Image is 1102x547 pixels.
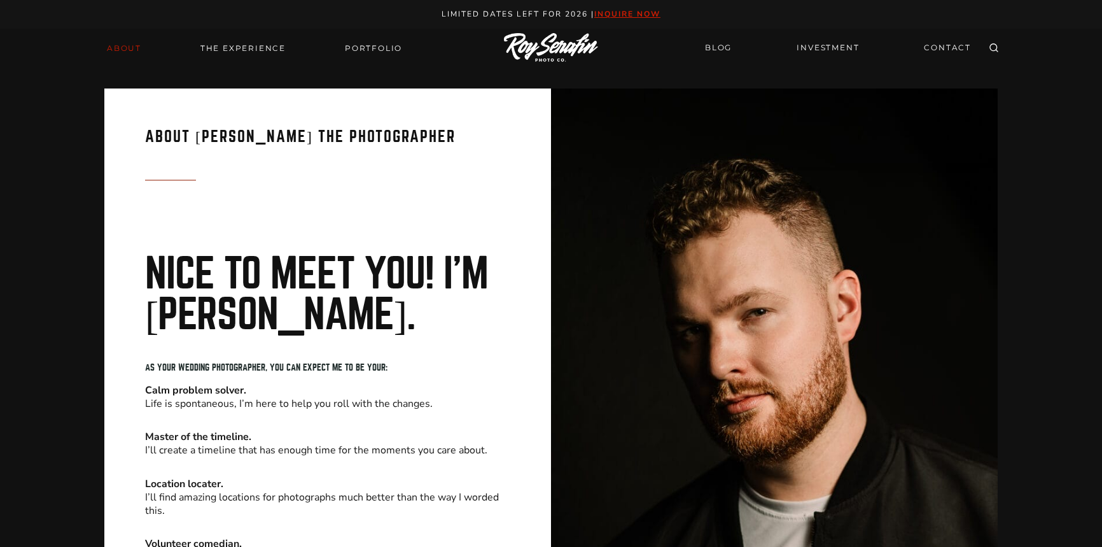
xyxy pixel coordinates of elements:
a: CONTACT [916,37,979,59]
a: INVESTMENT [789,37,867,59]
p: Life is spontaneous, I’m here to help you roll with the changes. [145,384,510,411]
strong: Calm problem solver. [145,383,246,397]
a: Portfolio [337,39,410,57]
h2: Nice to meet you! I’m [PERSON_NAME]. [145,254,510,336]
strong: Location locater. [145,477,223,491]
button: View Search Form [985,39,1003,57]
a: About [99,39,149,57]
p: I’ll create a timeline that has enough time for the moments you care about. [145,430,510,457]
a: THE EXPERIENCE [193,39,293,57]
h5: As your wedding photographer, you can expect me to be your: [145,356,510,380]
a: BLOG [697,37,739,59]
p: I’ll find amazing locations for photographs much better than the way I worded this. [145,478,510,517]
nav: Primary Navigation [99,39,410,57]
nav: Secondary Navigation [697,37,979,59]
h3: About [PERSON_NAME] the Photographer [145,129,510,160]
a: inquire now [594,9,660,19]
p: Limited Dates LEft for 2026 | [14,8,1089,21]
strong: Master of the timeline. [145,430,251,444]
img: Logo of Roy Serafin Photo Co., featuring stylized text in white on a light background, representi... [504,33,598,63]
